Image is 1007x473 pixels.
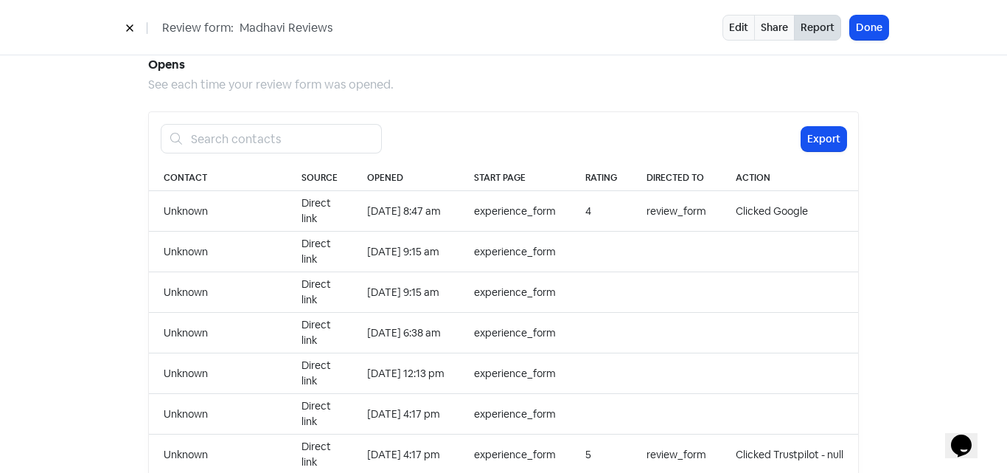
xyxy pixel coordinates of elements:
[721,165,858,191] th: Action
[149,272,287,313] td: Unknown
[287,394,352,435] td: Direct link
[945,414,992,458] iframe: chat widget
[352,191,459,232] td: [DATE] 8:47 am
[459,313,571,353] td: experience_form
[287,232,352,272] td: Direct link
[352,232,459,272] td: [DATE] 9:15 am
[352,165,459,191] th: Opened
[287,191,352,232] td: Direct link
[459,165,571,191] th: Start page
[149,353,287,394] td: Unknown
[571,191,632,232] td: 4
[722,15,755,41] a: Edit
[459,394,571,435] td: experience_form
[632,191,721,232] td: review_form
[182,124,382,153] input: Search contacts
[148,54,859,76] h5: Opens
[850,15,888,40] button: Done
[571,165,632,191] th: Rating
[162,19,234,37] span: Review form:
[459,272,571,313] td: experience_form
[148,76,859,94] div: See each time your review form was opened.
[287,165,352,191] th: Source
[801,127,846,151] button: Export
[459,353,571,394] td: experience_form
[149,165,287,191] th: Contact
[632,165,721,191] th: Directed to
[149,232,287,272] td: Unknown
[149,313,287,353] td: Unknown
[149,394,287,435] td: Unknown
[459,191,571,232] td: experience_form
[287,272,352,313] td: Direct link
[459,232,571,272] td: experience_form
[754,15,795,41] a: Share
[352,313,459,353] td: [DATE] 6:38 am
[287,313,352,353] td: Direct link
[794,15,841,41] button: Report
[149,191,287,232] td: Unknown
[352,394,459,435] td: [DATE] 4:17 pm
[352,353,459,394] td: [DATE] 12:13 pm
[721,191,858,232] td: Clicked Google
[287,353,352,394] td: Direct link
[352,272,459,313] td: [DATE] 9:15 am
